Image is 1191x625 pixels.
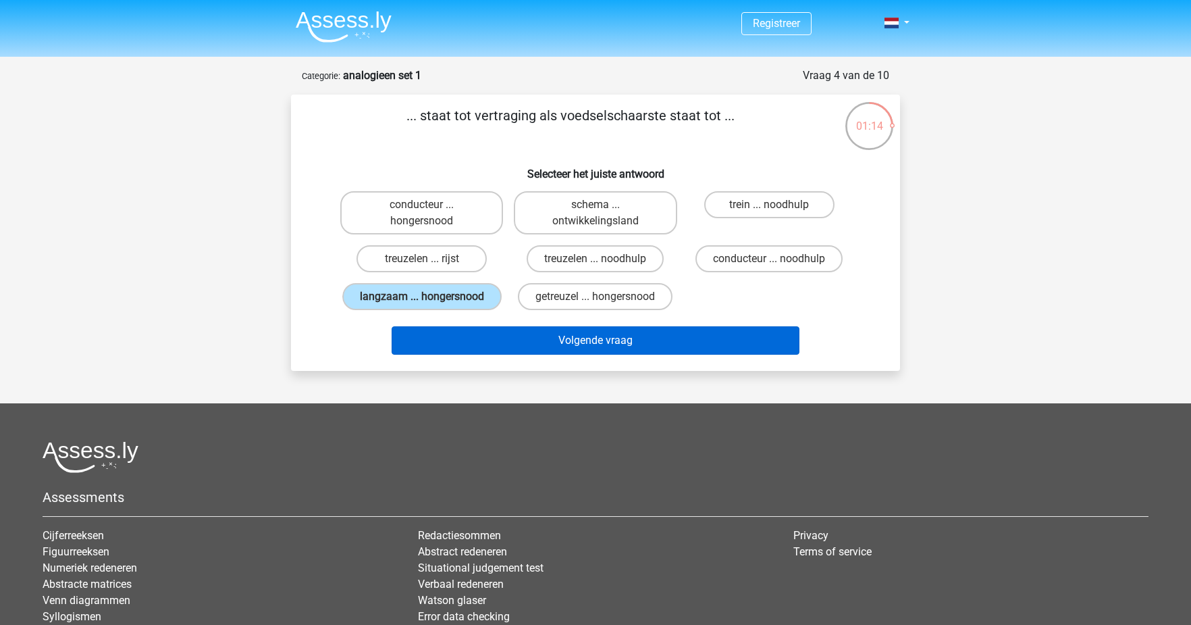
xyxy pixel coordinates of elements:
label: conducteur ... noodhulp [695,245,843,272]
label: getreuzel ... hongersnood [518,283,672,310]
strong: analogieen set 1 [343,69,421,82]
img: Assessly [296,11,392,43]
div: 01:14 [844,101,895,134]
div: Vraag 4 van de 10 [803,68,889,84]
a: Privacy [793,529,828,542]
label: conducteur ... hongersnood [340,191,503,234]
img: Assessly logo [43,441,138,473]
a: Error data checking [418,610,510,623]
small: Categorie: [302,71,340,81]
a: Syllogismen [43,610,101,623]
a: Abstract redeneren [418,545,507,558]
a: Situational judgement test [418,561,544,574]
a: Verbaal redeneren [418,578,504,591]
h6: Selecteer het juiste antwoord [313,157,878,180]
a: Registreer [753,17,800,30]
button: Volgende vraag [392,326,800,355]
a: Numeriek redeneren [43,561,137,574]
p: ... staat tot vertraging als voedselschaarste staat tot ... [313,105,828,146]
a: Venn diagrammen [43,594,130,607]
a: Terms of service [793,545,872,558]
label: treuzelen ... rijst [356,245,487,272]
label: schema ... ontwikkelingsland [514,191,677,234]
a: Cijferreeksen [43,529,104,542]
label: treuzelen ... noodhulp [527,245,664,272]
a: Abstracte matrices [43,578,132,591]
a: Figuurreeksen [43,545,109,558]
label: langzaam ... hongersnood [342,283,502,310]
a: Redactiesommen [418,529,501,542]
label: trein ... noodhulp [704,191,835,218]
h5: Assessments [43,489,1148,505]
a: Watson glaser [418,594,486,607]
